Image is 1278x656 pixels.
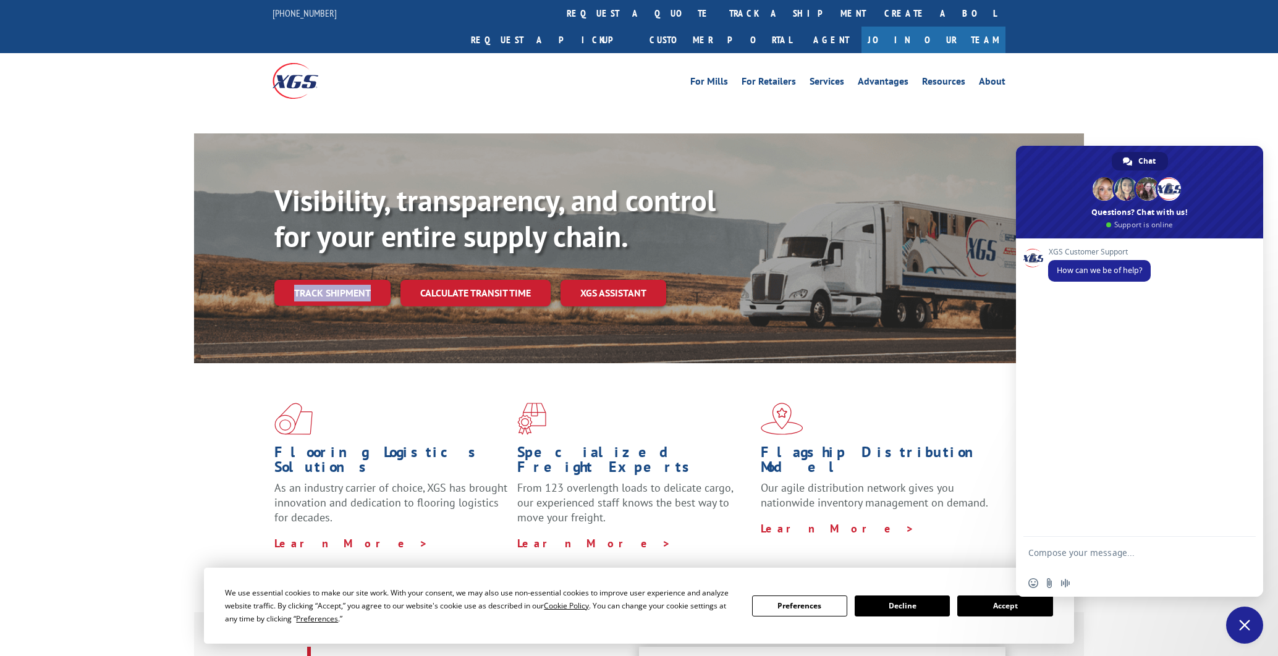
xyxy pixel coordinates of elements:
span: Insert an emoji [1028,578,1038,588]
a: For Retailers [742,77,796,90]
a: Resources [922,77,965,90]
button: Preferences [752,595,847,616]
a: XGS ASSISTANT [561,280,666,306]
span: Cookie Policy [544,600,589,611]
a: Customer Portal [640,27,801,53]
div: Chat [1112,152,1168,170]
a: Learn More > [761,521,915,536]
textarea: Compose your message... [1028,547,1224,570]
span: Send a file [1044,578,1054,588]
span: Our agile distribution network gives you nationwide inventory management on demand. [761,481,988,510]
a: [PHONE_NUMBER] [273,7,337,19]
a: About [979,77,1005,90]
p: From 123 overlength loads to delicate cargo, our experienced staff knows the best way to move you... [517,481,751,536]
button: Decline [855,595,950,616]
a: For Mills [690,77,728,90]
h1: Flooring Logistics Solutions [274,445,508,481]
button: Accept [957,595,1052,616]
a: Track shipment [274,280,391,306]
h1: Flagship Distribution Model [761,445,994,481]
a: Join Our Team [861,27,1005,53]
h1: Specialized Freight Experts [517,445,751,481]
span: As an industry carrier of choice, XGS has brought innovation and dedication to flooring logistics... [274,481,507,524]
a: Calculate transit time [400,280,551,306]
span: XGS Customer Support [1048,248,1151,256]
b: Visibility, transparency, and control for your entire supply chain. [274,181,716,255]
a: Learn More > [274,536,428,550]
span: How can we be of help? [1057,265,1142,275]
a: Learn More > [517,536,671,550]
div: Cookie Consent Prompt [204,568,1074,644]
span: Chat [1138,152,1156,170]
div: Close chat [1226,607,1263,644]
div: We use essential cookies to make our site work. With your consent, we may also use non-essential ... [225,586,737,625]
span: Audio message [1060,578,1070,588]
a: Services [810,77,844,90]
img: xgs-icon-total-supply-chain-intelligence-red [274,403,313,435]
a: Request a pickup [462,27,640,53]
a: Advantages [858,77,908,90]
img: xgs-icon-flagship-distribution-model-red [761,403,803,435]
span: Preferences [296,613,338,624]
img: xgs-icon-focused-on-flooring-red [517,403,546,435]
a: Agent [801,27,861,53]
